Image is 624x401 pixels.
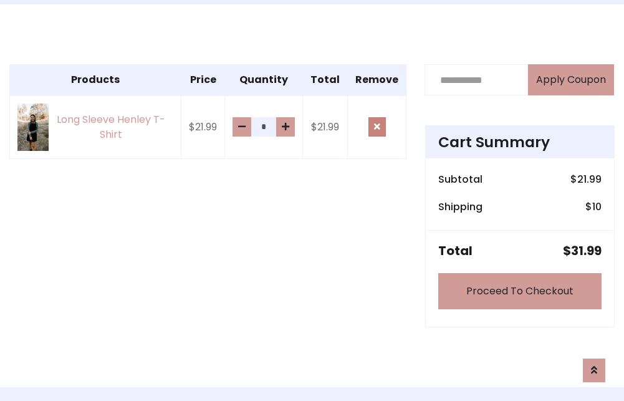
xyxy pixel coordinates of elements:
h6: $ [570,173,602,185]
h4: Cart Summary [438,133,602,151]
span: 31.99 [571,242,602,259]
h5: $ [563,243,602,258]
th: Total [303,65,348,96]
h5: Total [438,243,473,258]
td: $21.99 [181,95,225,158]
a: Long Sleeve Henley T-Shirt [17,104,173,150]
th: Price [181,65,225,96]
span: 10 [592,200,602,214]
button: Apply Coupon [528,64,614,95]
a: Proceed To Checkout [438,273,602,309]
h6: Subtotal [438,173,482,185]
h6: $ [585,201,602,213]
th: Quantity [225,65,303,96]
h6: Shipping [438,201,482,213]
td: $21.99 [303,95,348,158]
span: 21.99 [577,172,602,186]
th: Products [10,65,181,96]
th: Remove [348,65,406,96]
